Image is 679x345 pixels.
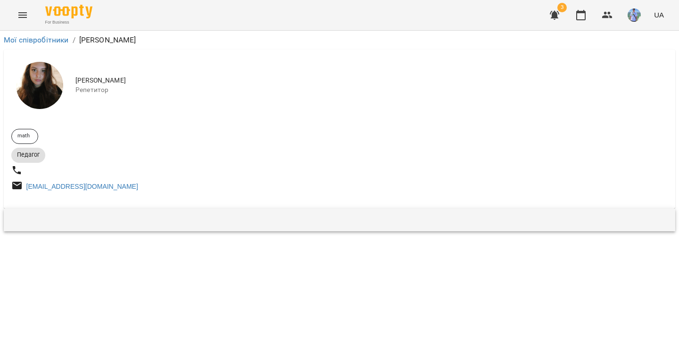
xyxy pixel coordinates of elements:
[4,34,675,46] nav: breadcrumb
[650,6,668,24] button: UA
[73,34,75,46] li: /
[11,151,45,159] span: Педагог
[45,5,92,18] img: Voopty Logo
[17,132,30,140] p: math
[45,19,92,25] span: For Business
[26,183,138,190] a: [EMAIL_ADDRESS][DOMAIN_NAME]
[4,35,69,44] a: Мої співробітники
[75,85,668,95] span: Репетитор
[654,10,664,20] span: UA
[16,62,63,109] img: Левчук Христина Ігорівна
[75,76,668,85] span: [PERSON_NAME]
[79,34,136,46] p: [PERSON_NAME]
[628,8,641,22] img: 6479dc16e25075498b0cc81aee822431.png
[11,4,34,26] button: Menu
[557,3,567,12] span: 3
